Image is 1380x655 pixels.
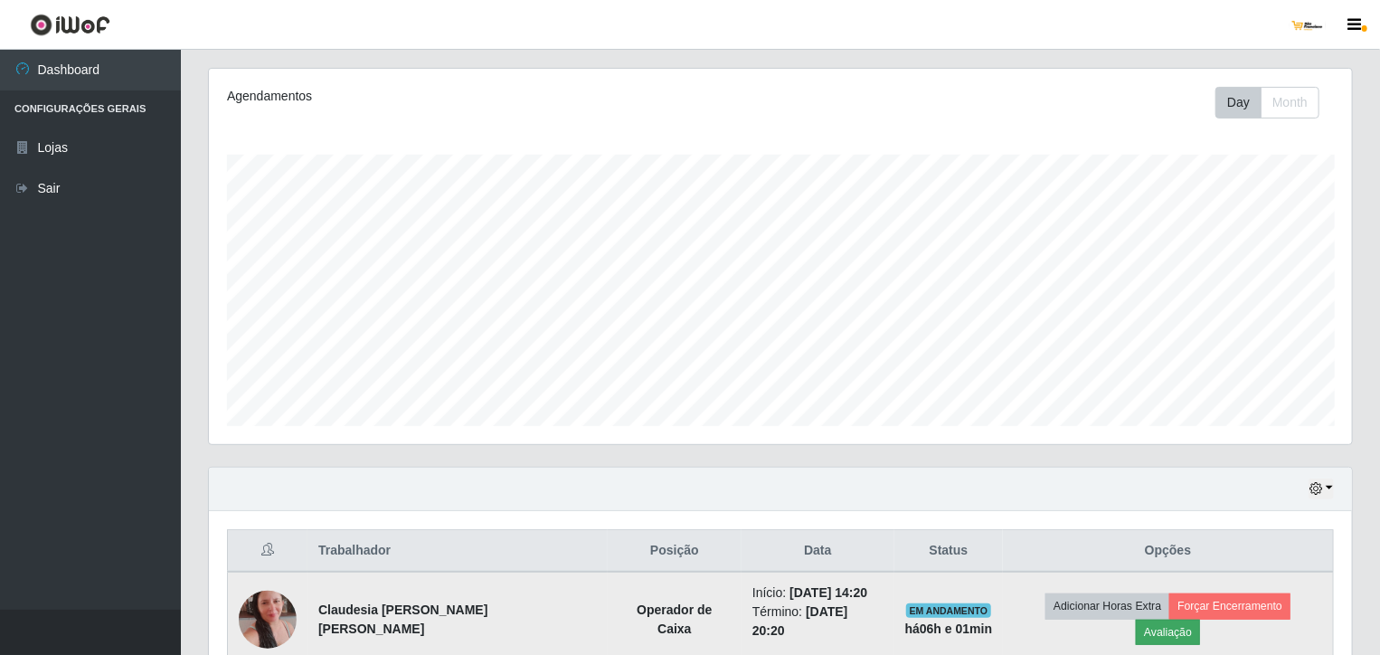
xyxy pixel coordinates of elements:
th: Status [894,530,1004,573]
strong: Claudesia [PERSON_NAME] [PERSON_NAME] [318,603,487,636]
li: Término: [752,603,884,641]
img: CoreUI Logo [30,14,110,36]
th: Trabalhador [307,530,608,573]
div: Agendamentos [227,87,673,106]
th: Posição [608,530,742,573]
button: Avaliação [1136,620,1200,645]
th: Opções [1003,530,1333,573]
th: Data [742,530,894,573]
button: Day [1215,87,1262,119]
button: Forçar Encerramento [1169,593,1290,619]
strong: Operador de Caixa [637,603,712,636]
li: Início: [752,584,884,603]
span: EM ANDAMENTO [906,603,992,618]
button: Adicionar Horas Extra [1045,593,1169,619]
button: Month [1261,87,1319,119]
div: First group [1215,87,1319,119]
strong: há 06 h e 01 min [905,622,993,636]
div: Toolbar with button groups [1215,87,1334,119]
time: [DATE] 14:20 [789,585,867,600]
